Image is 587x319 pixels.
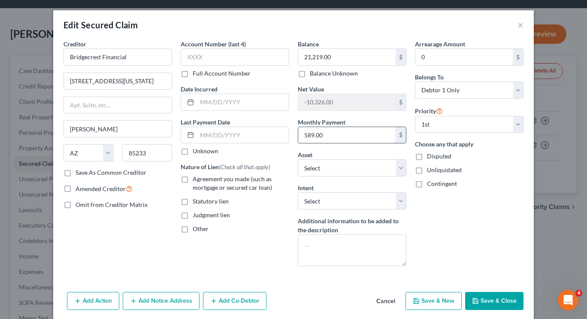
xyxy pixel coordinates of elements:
[123,292,200,310] button: Add Notice Address
[181,85,218,94] label: Date Incurred
[67,292,119,310] button: Add Action
[298,85,324,94] label: Net Value
[193,147,218,155] label: Unknown
[193,175,272,191] span: Agreement you made (such as mortgage or secured car loan)
[122,144,172,161] input: Enter zip...
[513,49,523,65] div: $
[427,166,462,173] span: Unliquidated
[64,73,172,89] input: Enter address...
[396,94,406,110] div: $
[298,183,314,192] label: Intent
[517,20,523,30] button: ×
[219,163,270,170] span: (Check all that apply)
[415,49,513,65] input: 0.00
[369,293,402,310] button: Cancel
[76,168,146,177] label: Save As Common Creditor
[197,94,289,110] input: MM/DD/YYYY
[181,39,246,49] label: Account Number (last 4)
[405,292,462,310] button: Save & New
[76,201,148,208] span: Omit from Creditor Matrix
[298,49,396,65] input: 0.00
[197,127,289,143] input: MM/DD/YYYY
[193,197,229,205] span: Statutory lien
[558,290,578,310] iframe: Intercom live chat
[415,39,465,49] label: Arrearage Amount
[181,118,230,127] label: Last Payment Date
[298,94,396,110] input: 0.00
[298,39,319,49] label: Balance
[415,140,523,149] label: Choose any that apply
[64,97,172,113] input: Apt, Suite, etc...
[298,127,396,143] input: 0.00
[396,49,406,65] div: $
[575,290,582,297] span: 4
[298,216,406,234] label: Additional information to be added to the description
[181,162,270,171] label: Nature of Lien
[64,121,172,137] input: Enter city...
[427,180,457,187] span: Contingent
[415,106,443,116] label: Priority
[64,40,86,48] span: Creditor
[181,49,289,66] input: XXXX
[465,292,523,310] button: Save & Close
[64,19,138,31] div: Edit Secured Claim
[415,73,444,81] span: Belongs To
[193,211,230,219] span: Judgment lien
[203,292,266,310] button: Add Co-Debtor
[64,49,172,66] input: Search creditor by name...
[310,69,358,78] label: Balance Unknown
[396,127,406,143] div: $
[193,225,209,232] span: Other
[193,69,251,78] label: Full Account Number
[427,152,451,160] span: Disputed
[298,151,312,158] span: Asset
[298,118,345,127] label: Monthly Payment
[76,185,126,192] span: Amended Creditor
